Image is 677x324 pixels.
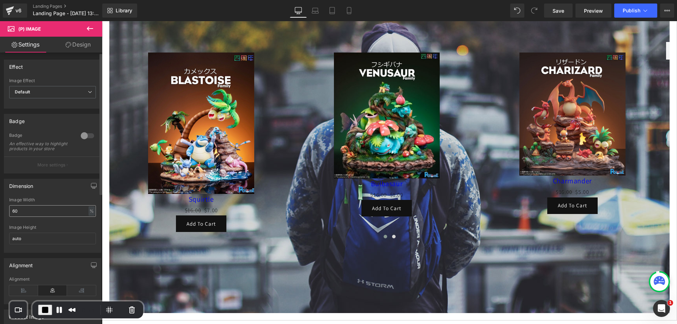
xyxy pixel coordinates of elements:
[9,141,73,151] div: An effective way to highlight products in your store
[623,8,640,13] span: Publish
[575,4,611,18] a: Preview
[451,155,490,164] a: Charmander
[9,225,96,230] div: Image Height
[307,4,324,18] a: Laptop
[260,179,310,195] button: Add To Cart
[9,310,44,320] div: Product Image
[660,4,674,18] button: More
[9,60,23,70] div: Effect
[74,194,124,211] button: Add To Cart
[269,158,301,167] a: Bulbasaur
[9,258,33,268] div: Alignment
[9,205,96,217] input: auto
[9,179,33,189] div: Dimension
[9,78,96,83] div: Image Effect
[102,21,677,324] iframe: To enrich screen reader interactions, please activate Accessibility in Grammarly extension settings
[614,4,657,18] button: Publish
[667,300,673,306] span: 1
[341,4,358,18] a: Mobile
[584,7,603,14] span: Preview
[4,157,101,173] button: More settings
[116,7,132,14] span: Library
[9,197,96,202] div: Image Width
[9,133,74,140] div: Badge
[14,6,23,15] div: v6
[102,184,116,195] span: $7.00
[53,37,104,53] a: Design
[290,4,307,18] a: Desktop
[37,162,66,168] p: More settings
[15,89,30,94] b: Default
[9,233,96,244] input: auto
[3,4,27,18] a: v6
[9,114,25,124] div: Badge
[33,11,100,16] span: Landing Page - [DATE] 13:08:42
[18,26,41,32] span: (P) Image
[473,166,487,176] span: $5.00
[268,170,285,177] span: $16.00
[527,4,541,18] button: Redo
[445,176,496,193] button: Add To Cart
[33,4,114,9] a: Landing Pages
[324,4,341,18] a: Tablet
[653,300,670,317] iframe: Intercom live chat
[89,206,95,216] div: %
[288,169,301,179] span: $1.00
[102,4,137,18] a: New Library
[417,31,524,154] img: Charmander
[510,4,524,18] button: Undo
[553,7,564,14] span: Save
[9,277,96,282] div: Alignment
[454,167,470,175] span: $16.00
[232,31,338,157] img: Bulbasaur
